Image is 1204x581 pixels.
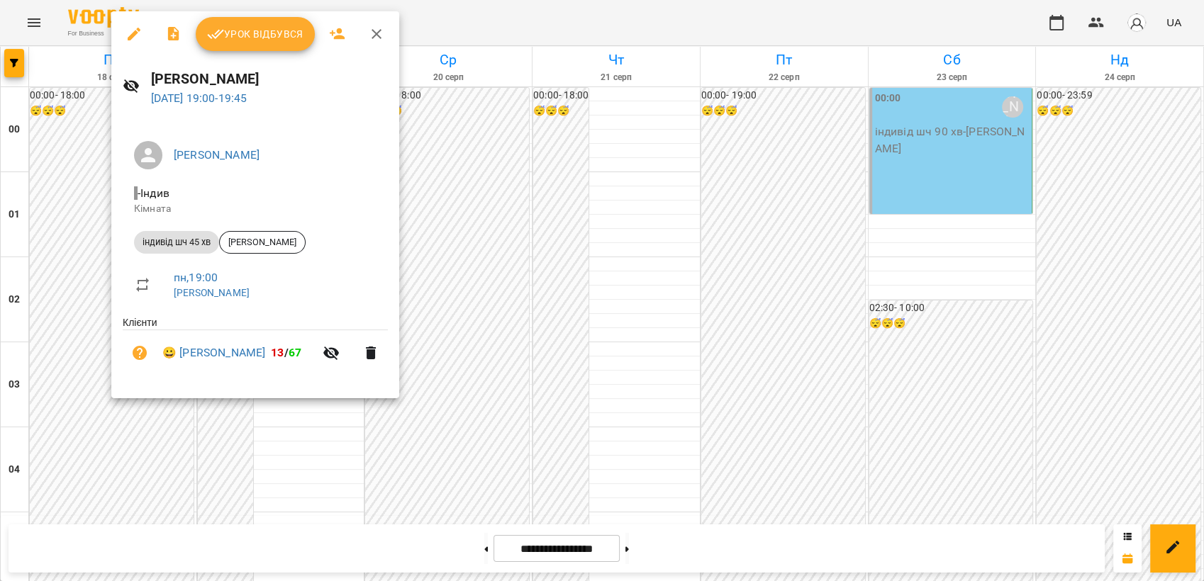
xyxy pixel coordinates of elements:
[174,287,250,298] a: [PERSON_NAME]
[271,346,301,359] b: /
[271,346,284,359] span: 13
[219,231,306,254] div: [PERSON_NAME]
[196,17,315,51] button: Урок відбувся
[123,315,388,381] ul: Клієнти
[174,148,260,162] a: [PERSON_NAME]
[134,236,219,249] span: індивід шч 45 хв
[151,68,388,90] h6: [PERSON_NAME]
[134,202,377,216] p: Кімната
[151,91,247,105] a: [DATE] 19:00-19:45
[123,336,157,370] button: Візит ще не сплачено. Додати оплату?
[289,346,301,359] span: 67
[162,344,265,361] a: 😀 [PERSON_NAME]
[134,186,172,200] span: - Індив
[174,271,218,284] a: пн , 19:00
[207,26,303,43] span: Урок відбувся
[220,236,305,249] span: [PERSON_NAME]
